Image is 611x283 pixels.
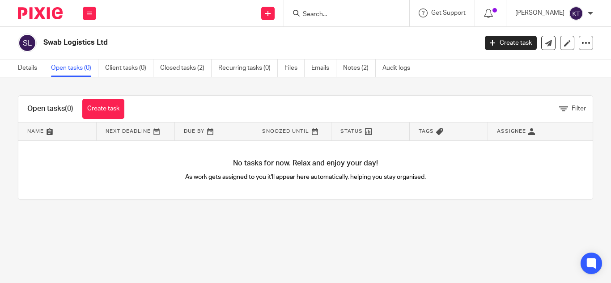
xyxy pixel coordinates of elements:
[419,129,434,134] span: Tags
[302,11,382,19] input: Search
[65,105,73,112] span: (0)
[485,36,537,50] a: Create task
[262,129,309,134] span: Snoozed Until
[43,38,386,47] h2: Swab Logistics Ltd
[27,104,73,114] h1: Open tasks
[569,6,583,21] img: svg%3E
[572,106,586,112] span: Filter
[18,59,44,77] a: Details
[284,59,305,77] a: Files
[105,59,153,77] a: Client tasks (0)
[311,59,336,77] a: Emails
[162,173,449,182] p: As work gets assigned to you it'll appear here automatically, helping you stay organised.
[431,10,466,16] span: Get Support
[160,59,212,77] a: Closed tasks (2)
[51,59,98,77] a: Open tasks (0)
[218,59,278,77] a: Recurring tasks (0)
[18,159,593,168] h4: No tasks for now. Relax and enjoy your day!
[382,59,417,77] a: Audit logs
[343,59,376,77] a: Notes (2)
[340,129,363,134] span: Status
[82,99,124,119] a: Create task
[18,7,63,19] img: Pixie
[18,34,37,52] img: svg%3E
[515,8,564,17] p: [PERSON_NAME]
